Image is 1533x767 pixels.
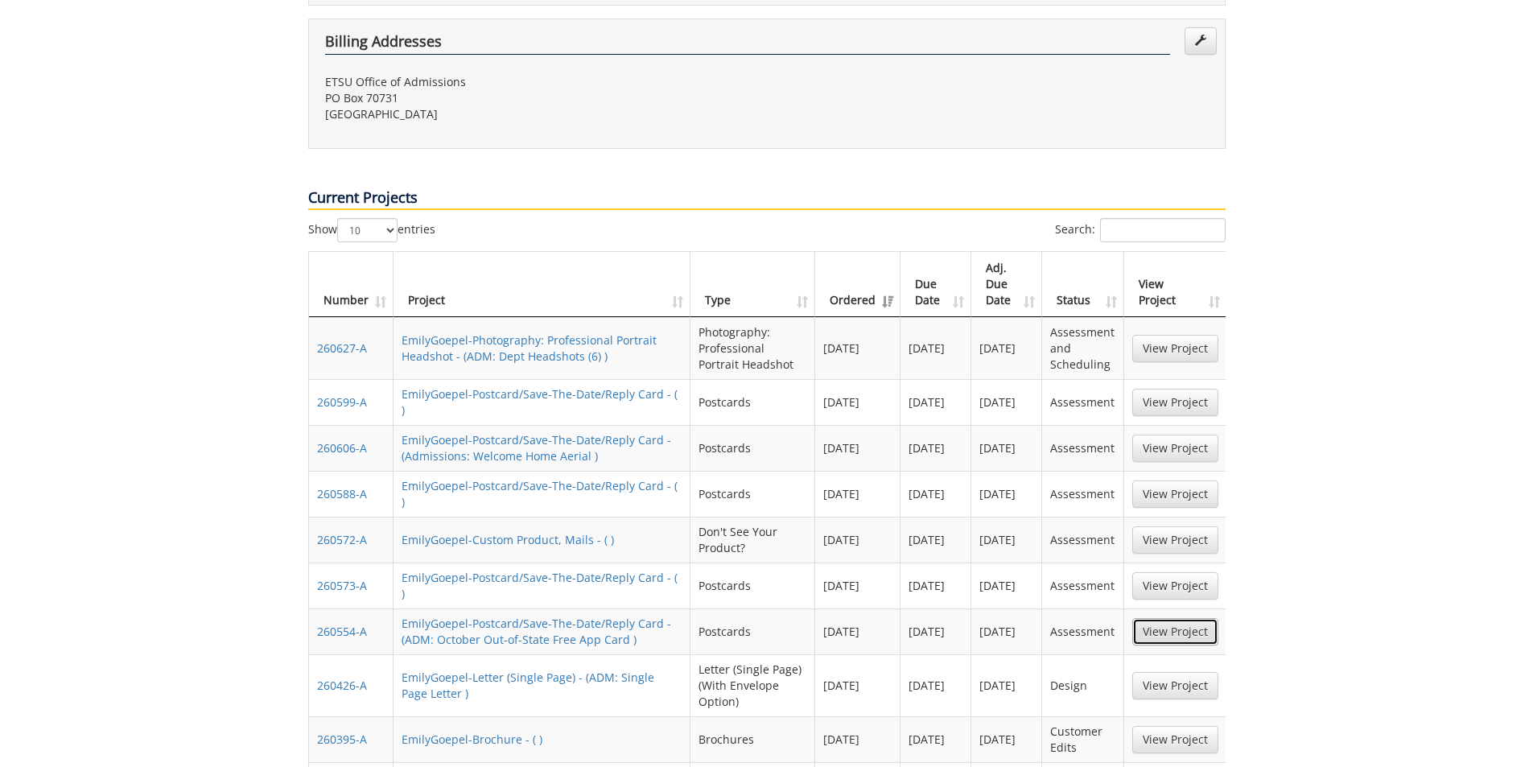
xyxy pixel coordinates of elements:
td: Letter (Single Page) (With Envelope Option) [690,654,814,716]
td: [DATE] [900,608,971,654]
a: EmilyGoepel-Photography: Professional Portrait Headshot - (ADM: Dept Headshots (6) ) [402,332,657,364]
td: [DATE] [900,654,971,716]
td: Postcards [690,471,814,517]
a: EmilyGoepel-Postcard/Save-The-Date/Reply Card - ( ) [402,478,678,509]
td: [DATE] [815,317,900,379]
label: Show entries [308,218,435,242]
td: Assessment [1042,608,1123,654]
a: 260599-A [317,394,367,410]
a: EmilyGoepel-Custom Product, Mails - ( ) [402,532,614,547]
p: Current Projects [308,188,1226,210]
td: Assessment and Scheduling [1042,317,1123,379]
td: Postcards [690,425,814,471]
select: Showentries [337,218,398,242]
a: 260588-A [317,486,367,501]
td: Assessment [1042,517,1123,563]
th: Type: activate to sort column ascending [690,252,814,317]
a: View Project [1132,335,1218,362]
td: [DATE] [815,716,900,762]
a: View Project [1132,480,1218,508]
a: View Project [1132,526,1218,554]
th: Number: activate to sort column ascending [309,252,394,317]
td: Photography: Professional Portrait Headshot [690,317,814,379]
td: [DATE] [815,654,900,716]
a: View Project [1132,389,1218,416]
a: View Project [1132,672,1218,699]
td: [DATE] [815,379,900,425]
td: [DATE] [815,471,900,517]
td: [DATE] [971,654,1042,716]
th: Ordered: activate to sort column ascending [815,252,900,317]
td: Brochures [690,716,814,762]
p: [GEOGRAPHIC_DATA] [325,106,755,122]
td: [DATE] [971,317,1042,379]
a: EmilyGoepel-Letter (Single Page) - (ADM: Single Page Letter ) [402,670,654,701]
td: [DATE] [815,425,900,471]
a: EmilyGoepel-Postcard/Save-The-Date/Reply Card - ( ) [402,386,678,418]
td: Assessment [1042,379,1123,425]
td: [DATE] [971,471,1042,517]
label: Search: [1055,218,1226,242]
td: Postcards [690,563,814,608]
td: Assessment [1042,471,1123,517]
p: PO Box 70731 [325,90,755,106]
a: Edit Addresses [1185,27,1217,55]
td: [DATE] [971,379,1042,425]
td: [DATE] [971,608,1042,654]
td: Assessment [1042,425,1123,471]
a: 260573-A [317,578,367,593]
a: 260395-A [317,732,367,747]
td: [DATE] [815,608,900,654]
a: View Project [1132,726,1218,753]
th: Status: activate to sort column ascending [1042,252,1123,317]
td: Assessment [1042,563,1123,608]
a: 260426-A [317,678,367,693]
a: 260554-A [317,624,367,639]
th: Project: activate to sort column ascending [394,252,691,317]
a: View Project [1132,618,1218,645]
td: Postcards [690,379,814,425]
td: Don't See Your Product? [690,517,814,563]
td: [DATE] [900,425,971,471]
h4: Billing Addresses [325,34,1170,55]
td: [DATE] [815,517,900,563]
td: [DATE] [900,517,971,563]
th: View Project: activate to sort column ascending [1124,252,1226,317]
a: EmilyGoepel-Postcard/Save-The-Date/Reply Card - (Admissions: Welcome Home Aerial ) [402,432,671,464]
a: 260606-A [317,440,367,456]
td: [DATE] [971,716,1042,762]
input: Search: [1100,218,1226,242]
td: Design [1042,654,1123,716]
td: [DATE] [900,716,971,762]
td: [DATE] [900,379,971,425]
td: [DATE] [900,317,971,379]
a: View Project [1132,572,1218,600]
a: EmilyGoepel-Postcard/Save-The-Date/Reply Card - (ADM: October Out-of-State Free App Card ) [402,616,671,647]
th: Due Date: activate to sort column ascending [900,252,971,317]
td: [DATE] [815,563,900,608]
a: View Project [1132,435,1218,462]
td: [DATE] [971,563,1042,608]
td: [DATE] [971,517,1042,563]
td: [DATE] [900,471,971,517]
a: 260572-A [317,532,367,547]
td: [DATE] [900,563,971,608]
p: ETSU Office of Admissions [325,74,755,90]
a: 260627-A [317,340,367,356]
td: Postcards [690,608,814,654]
a: EmilyGoepel-Postcard/Save-The-Date/Reply Card - ( ) [402,570,678,601]
a: EmilyGoepel-Brochure - ( ) [402,732,542,747]
td: Customer Edits [1042,716,1123,762]
th: Adj. Due Date: activate to sort column ascending [971,252,1042,317]
td: [DATE] [971,425,1042,471]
